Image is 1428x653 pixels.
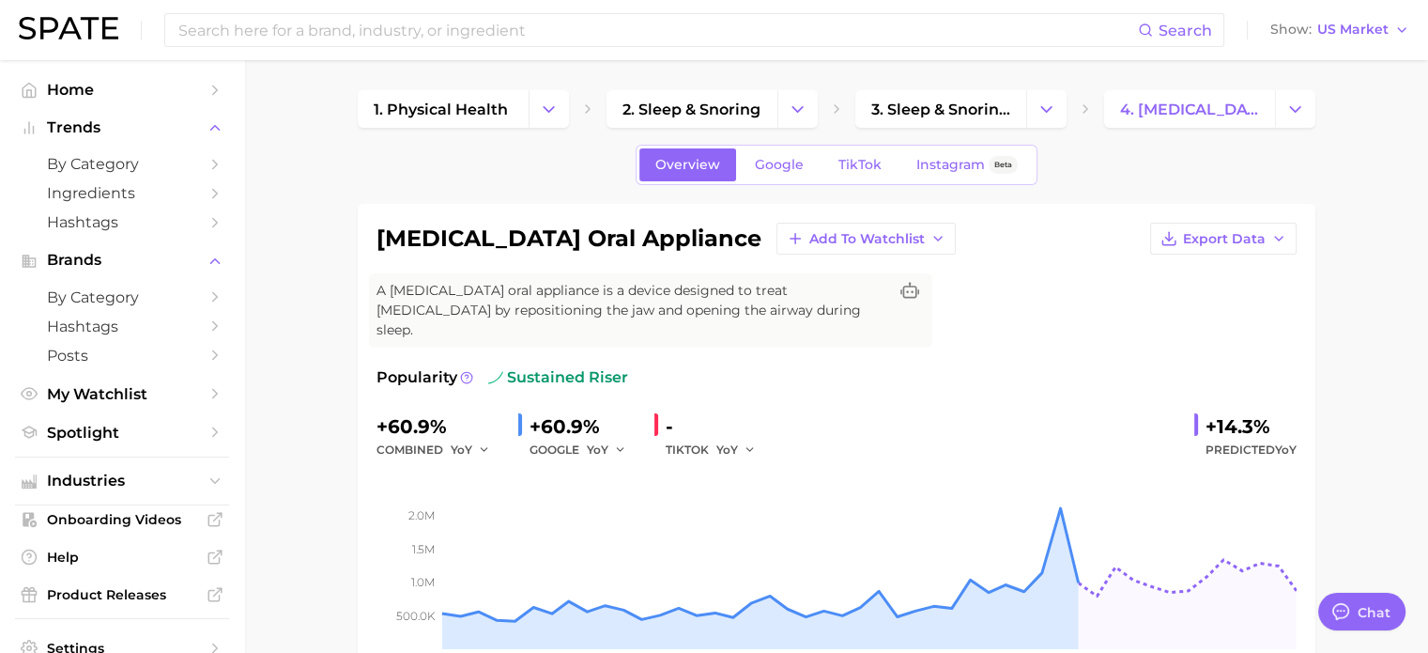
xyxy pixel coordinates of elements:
span: Spotlight [47,424,197,442]
button: Trends [15,114,229,142]
span: TikTok [838,157,882,173]
span: YoY [451,442,472,458]
span: 3. sleep & snoring products [871,101,1010,118]
button: Add to Watchlist [776,223,956,255]
span: sustained riser [488,366,628,389]
a: 1. physical health [358,90,529,128]
a: Posts [15,341,229,370]
a: TikTok [822,148,898,181]
span: A [MEDICAL_DATA] oral appliance is a device designed to treat [MEDICAL_DATA] by repositioning the... [376,281,887,340]
span: YoY [716,442,738,458]
a: 3. sleep & snoring products [855,90,1026,128]
button: Export Data [1150,223,1297,255]
a: Overview [639,148,736,181]
span: Beta [994,157,1012,173]
span: by Category [47,288,197,306]
button: Change Category [777,90,818,128]
div: +14.3% [1205,412,1297,442]
a: Spotlight [15,418,229,447]
a: Ingredients [15,179,229,208]
input: Search here for a brand, industry, or ingredient [177,14,1138,46]
a: 4. [MEDICAL_DATA] oral appliance [1104,90,1275,128]
button: YoY [716,439,757,461]
span: Trends [47,119,197,136]
span: Predicted [1205,439,1297,461]
a: by Category [15,149,229,179]
a: Hashtags [15,312,229,341]
button: Change Category [1026,90,1067,128]
span: Search [1159,22,1212,39]
a: Google [739,148,820,181]
a: Onboarding Videos [15,505,229,534]
h1: [MEDICAL_DATA] oral appliance [376,227,761,250]
span: Onboarding Videos [47,511,197,528]
span: 1. physical health [374,101,508,118]
span: Instagram [916,157,985,173]
button: YoY [451,439,491,461]
span: Help [47,549,197,566]
div: combined [376,439,503,461]
span: Google [755,157,804,173]
span: 4. [MEDICAL_DATA] oral appliance [1120,101,1259,118]
span: Industries [47,473,197,490]
img: SPATE [19,17,118,39]
span: Ingredients [47,184,197,202]
span: Brands [47,252,197,269]
span: YoY [1275,443,1297,457]
button: Change Category [529,90,569,128]
a: by Category [15,283,229,312]
span: Product Releases [47,586,197,603]
a: Home [15,75,229,104]
a: Product Releases [15,581,229,609]
a: 2. sleep & snoring [607,90,777,128]
button: Change Category [1275,90,1315,128]
span: Hashtags [47,318,197,335]
button: YoY [587,439,627,461]
button: Industries [15,467,229,495]
span: Posts [47,347,197,365]
span: My Watchlist [47,385,197,403]
span: Overview [655,157,720,173]
span: Add to Watchlist [809,231,925,247]
a: Hashtags [15,208,229,237]
button: ShowUS Market [1266,18,1414,42]
img: sustained riser [488,370,503,385]
button: Brands [15,246,229,274]
span: YoY [587,442,608,458]
a: InstagramBeta [900,148,1034,181]
span: Show [1270,24,1312,35]
div: +60.9% [376,412,503,442]
a: Help [15,543,229,571]
div: TIKTOK [666,439,769,461]
div: - [666,412,769,442]
span: Popularity [376,366,457,389]
span: Hashtags [47,213,197,231]
span: US Market [1317,24,1389,35]
div: GOOGLE [530,439,639,461]
a: My Watchlist [15,380,229,409]
span: by Category [47,155,197,173]
span: Export Data [1183,231,1266,247]
span: Home [47,81,197,99]
div: +60.9% [530,412,639,442]
span: 2. sleep & snoring [622,101,760,118]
